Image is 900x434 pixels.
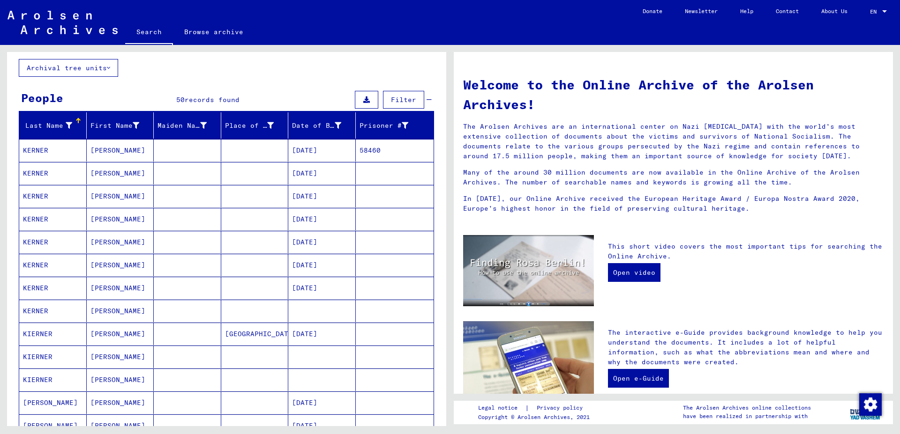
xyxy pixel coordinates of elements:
[157,118,221,133] div: Maiden Name
[225,121,274,131] div: Place of Birth
[288,139,356,162] mat-cell: [DATE]
[225,118,288,133] div: Place of Birth
[608,369,669,388] a: Open e-Guide
[19,391,87,414] mat-cell: [PERSON_NAME]
[19,323,87,345] mat-cell: KIERNER
[360,121,409,131] div: Prisoner #
[19,368,87,391] mat-cell: KIERNER
[19,59,118,77] button: Archival tree units
[859,393,882,416] img: Change consent
[87,277,154,299] mat-cell: [PERSON_NAME]
[87,231,154,253] mat-cell: [PERSON_NAME]
[529,403,594,413] a: Privacy policy
[90,121,140,131] div: First Name
[19,254,87,276] mat-cell: KERNER
[125,21,173,45] a: Search
[288,277,356,299] mat-cell: [DATE]
[19,231,87,253] mat-cell: KERNER
[463,168,884,187] p: Many of the around 30 million documents are now available in the Online Archive of the Arolsen Ar...
[383,91,424,109] button: Filter
[221,112,289,139] mat-header-cell: Place of Birth
[19,208,87,230] mat-cell: KERNER
[608,263,660,282] a: Open video
[87,185,154,207] mat-cell: [PERSON_NAME]
[288,231,356,253] mat-cell: [DATE]
[87,391,154,414] mat-cell: [PERSON_NAME]
[221,323,289,345] mat-cell: [GEOGRAPHIC_DATA]
[463,194,884,213] p: In [DATE], our Online Archive received the European Heritage Award / Europa Nostra Award 2020, Eu...
[608,242,884,261] p: This short video covers the most important tips for searching the Online Archive.
[478,403,525,413] a: Legal notice
[19,277,87,299] mat-cell: KERNER
[478,403,594,413] div: |
[288,254,356,276] mat-cell: [DATE]
[391,96,416,104] span: Filter
[288,185,356,207] mat-cell: [DATE]
[19,162,87,184] mat-cell: KERNER
[288,112,356,139] mat-header-cell: Date of Birth
[463,321,594,408] img: eguide.jpg
[848,400,883,424] img: yv_logo.png
[356,139,434,162] mat-cell: 58460
[288,323,356,345] mat-cell: [DATE]
[870,8,880,15] span: EN
[683,412,811,420] p: have been realized in partnership with
[87,112,154,139] mat-header-cell: First Name
[19,300,87,322] mat-cell: KERNER
[87,139,154,162] mat-cell: [PERSON_NAME]
[157,121,207,131] div: Maiden Name
[288,208,356,230] mat-cell: [DATE]
[356,112,434,139] mat-header-cell: Prisoner #
[87,162,154,184] mat-cell: [PERSON_NAME]
[683,404,811,412] p: The Arolsen Archives online collections
[463,122,884,161] p: The Arolsen Archives are an international center on Nazi [MEDICAL_DATA] with the world’s most ext...
[7,11,118,34] img: Arolsen_neg.svg
[176,96,185,104] span: 50
[463,235,594,306] img: video.jpg
[90,118,154,133] div: First Name
[288,391,356,414] mat-cell: [DATE]
[154,112,221,139] mat-header-cell: Maiden Name
[608,328,884,367] p: The interactive e-Guide provides background knowledge to help you understand the documents. It in...
[19,185,87,207] mat-cell: KERNER
[87,300,154,322] mat-cell: [PERSON_NAME]
[87,254,154,276] mat-cell: [PERSON_NAME]
[463,75,884,114] h1: Welcome to the Online Archive of the Arolsen Archives!
[87,323,154,345] mat-cell: [PERSON_NAME]
[23,121,72,131] div: Last Name
[21,89,63,106] div: People
[288,162,356,184] mat-cell: [DATE]
[87,368,154,391] mat-cell: [PERSON_NAME]
[87,208,154,230] mat-cell: [PERSON_NAME]
[19,346,87,368] mat-cell: KIERNER
[23,118,86,133] div: Last Name
[360,118,423,133] div: Prisoner #
[87,346,154,368] mat-cell: [PERSON_NAME]
[19,112,87,139] mat-header-cell: Last Name
[185,96,240,104] span: records found
[478,413,594,421] p: Copyright © Arolsen Archives, 2021
[292,118,355,133] div: Date of Birth
[173,21,255,43] a: Browse archive
[292,121,341,131] div: Date of Birth
[19,139,87,162] mat-cell: KERNER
